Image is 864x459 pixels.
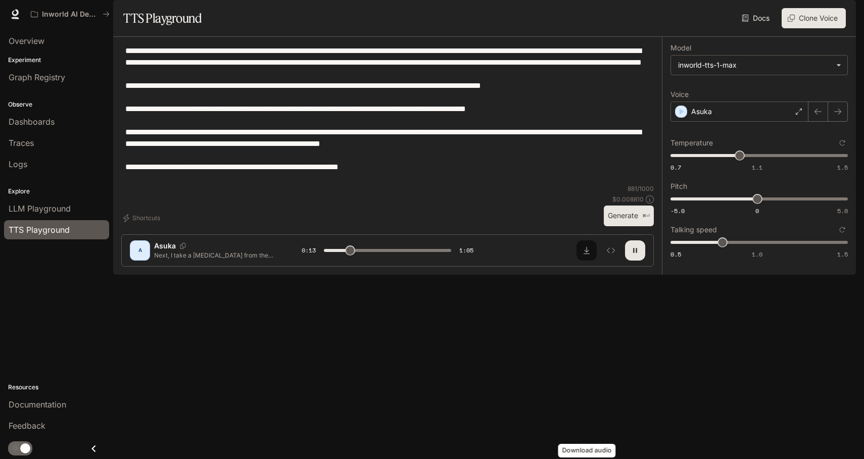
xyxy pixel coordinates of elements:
[782,8,846,28] button: Clone Voice
[837,163,848,172] span: 1.5
[670,91,689,98] p: Voice
[752,163,762,172] span: 1.1
[302,245,316,256] span: 0:13
[176,243,190,249] button: Copy Voice ID
[691,107,712,117] p: Asuka
[670,44,691,52] p: Model
[671,56,847,75] div: inworld-tts-1-max
[678,60,831,70] div: inworld-tts-1-max
[642,213,650,219] p: ⌘⏎
[837,224,848,235] button: Reset to default
[558,444,616,457] div: Download audio
[121,210,164,226] button: Shortcuts
[154,241,176,251] p: Asuka
[459,245,473,256] span: 1:05
[604,206,654,226] button: Generate⌘⏎
[837,137,848,148] button: Reset to default
[123,8,202,28] h1: TTS Playground
[132,242,148,259] div: A
[752,250,762,259] span: 1.0
[42,10,99,19] p: Inworld AI Demos
[670,163,681,172] span: 0.7
[601,240,621,261] button: Inspect
[26,4,114,24] button: All workspaces
[755,207,759,215] span: 0
[670,139,713,146] p: Temperature
[740,8,774,28] a: Docs
[837,207,848,215] span: 5.0
[670,207,685,215] span: -5.0
[670,183,687,190] p: Pitch
[670,226,717,233] p: Talking speed
[670,250,681,259] span: 0.5
[837,250,848,259] span: 1.5
[577,240,597,261] button: Download audio
[154,251,277,260] p: Next, I take a [MEDICAL_DATA] from the trolley. It's a small, gray plastic clip. "Let me see your...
